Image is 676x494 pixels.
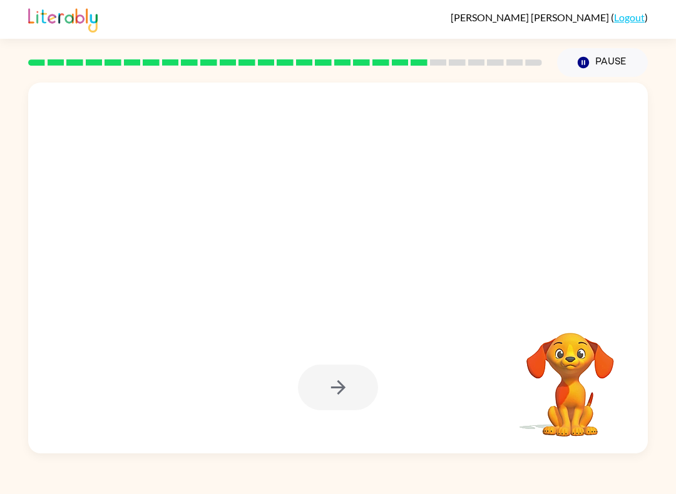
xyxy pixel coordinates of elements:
[451,11,648,23] div: ( )
[614,11,645,23] a: Logout
[451,11,611,23] span: [PERSON_NAME] [PERSON_NAME]
[28,5,98,33] img: Literably
[557,48,648,77] button: Pause
[508,313,633,438] video: Your browser must support playing .mp4 files to use Literably. Please try using another browser.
